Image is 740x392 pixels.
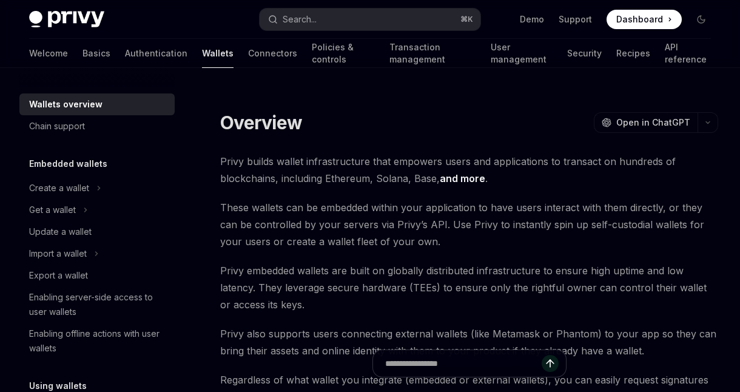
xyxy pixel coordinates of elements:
[220,153,718,187] span: Privy builds wallet infrastructure that empowers users and applications to transact on hundreds o...
[440,172,485,185] a: and more
[202,39,234,68] a: Wallets
[220,262,718,313] span: Privy embedded wallets are built on globally distributed infrastructure to ensure high uptime and...
[29,203,76,217] div: Get a wallet
[616,39,650,68] a: Recipes
[29,268,88,283] div: Export a wallet
[29,181,89,195] div: Create a wallet
[29,290,167,319] div: Enabling server-side access to user wallets
[607,10,682,29] a: Dashboard
[19,221,175,243] a: Update a wallet
[29,225,92,239] div: Update a wallet
[520,13,544,25] a: Demo
[260,8,480,30] button: Open search
[82,39,110,68] a: Basics
[29,97,103,112] div: Wallets overview
[283,12,317,27] div: Search...
[594,112,698,133] button: Open in ChatGPT
[389,39,477,68] a: Transaction management
[220,325,718,359] span: Privy also supports users connecting external wallets (like Metamask or Phantom) to your app so t...
[29,119,85,133] div: Chain support
[385,350,542,377] input: Ask a question...
[125,39,187,68] a: Authentication
[29,39,68,68] a: Welcome
[29,11,104,28] img: dark logo
[691,10,711,29] button: Toggle dark mode
[19,177,175,199] button: Toggle Create a wallet section
[19,323,175,359] a: Enabling offline actions with user wallets
[19,93,175,115] a: Wallets overview
[19,265,175,286] a: Export a wallet
[19,115,175,137] a: Chain support
[220,199,718,250] span: These wallets can be embedded within your application to have users interact with them directly, ...
[312,39,375,68] a: Policies & controls
[616,13,663,25] span: Dashboard
[19,243,175,265] button: Toggle Import a wallet section
[542,355,559,372] button: Send message
[567,39,602,68] a: Security
[19,199,175,221] button: Toggle Get a wallet section
[29,246,87,261] div: Import a wallet
[248,39,297,68] a: Connectors
[29,157,107,171] h5: Embedded wallets
[19,286,175,323] a: Enabling server-side access to user wallets
[559,13,592,25] a: Support
[665,39,711,68] a: API reference
[220,112,302,133] h1: Overview
[460,15,473,24] span: ⌘ K
[491,39,553,68] a: User management
[616,117,690,129] span: Open in ChatGPT
[29,326,167,356] div: Enabling offline actions with user wallets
